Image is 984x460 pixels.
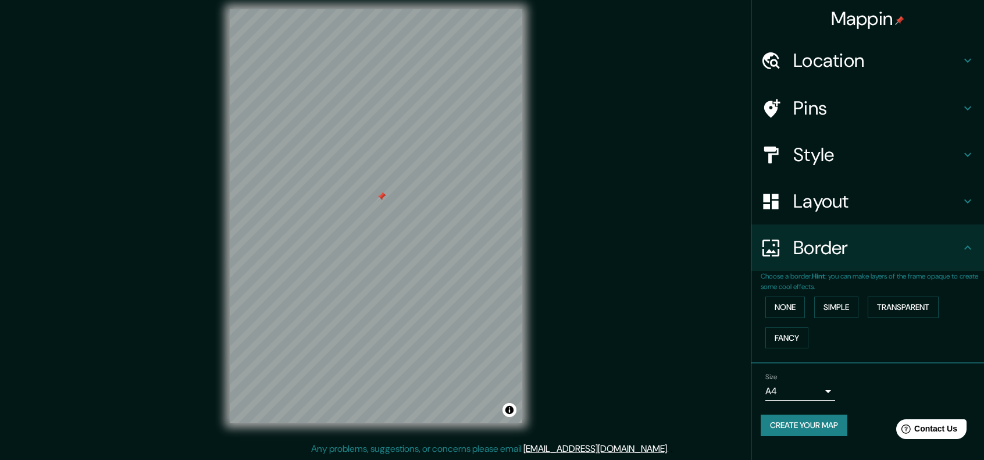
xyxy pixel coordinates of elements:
h4: Border [793,236,961,259]
div: Pins [751,85,984,131]
h4: Style [793,143,961,166]
iframe: Help widget launcher [880,415,971,447]
button: Fancy [765,327,808,349]
p: Any problems, suggestions, or concerns please email . [311,442,669,456]
div: A4 [765,382,835,401]
button: Transparent [868,297,939,318]
canvas: Map [230,9,522,423]
div: Border [751,224,984,271]
label: Size [765,372,778,382]
p: Choose a border. : you can make layers of the frame opaque to create some cool effects. [761,271,984,292]
div: Layout [751,178,984,224]
button: Toggle attribution [502,403,516,417]
a: [EMAIL_ADDRESS][DOMAIN_NAME] [523,443,667,455]
h4: Location [793,49,961,72]
img: pin-icon.png [895,16,904,25]
h4: Layout [793,190,961,213]
button: Simple [814,297,858,318]
div: Location [751,37,984,84]
h4: Pins [793,97,961,120]
button: Create your map [761,415,847,436]
div: . [671,442,673,456]
h4: Mappin [831,7,905,30]
b: Hint [812,272,825,281]
div: Style [751,131,984,178]
button: None [765,297,805,318]
div: . [669,442,671,456]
